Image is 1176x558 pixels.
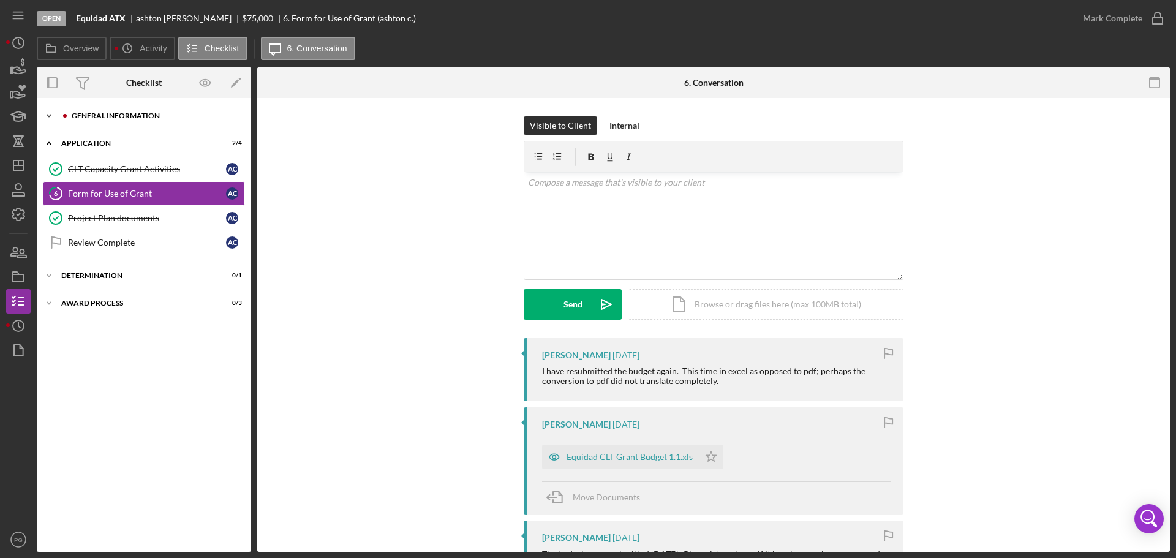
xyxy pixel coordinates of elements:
[220,140,242,147] div: 2 / 4
[68,189,226,198] div: Form for Use of Grant
[612,533,639,543] time: 2025-08-04 20:26
[609,116,639,135] div: Internal
[43,157,245,181] a: CLT Capacity Grant Activitiesac
[226,187,238,200] div: a c
[54,189,58,197] tspan: 6
[287,43,347,53] label: 6. Conversation
[1083,6,1142,31] div: Mark Complete
[205,43,239,53] label: Checklist
[14,537,23,543] text: PG
[226,236,238,249] div: a c
[6,527,31,552] button: PG
[242,13,273,23] span: $75,000
[61,272,211,279] div: Determination
[226,163,238,175] div: a c
[567,452,693,462] div: Equidad CLT Grant Budget 1.1.xls
[542,482,652,513] button: Move Documents
[72,112,236,119] div: General Information
[1134,504,1164,533] div: Open Intercom Messenger
[68,164,226,174] div: CLT Capacity Grant Activities
[110,37,175,60] button: Activity
[61,140,211,147] div: Application
[530,116,591,135] div: Visible to Client
[68,238,226,247] div: Review Complete
[612,420,639,429] time: 2025-08-11 12:26
[573,492,640,502] span: Move Documents
[37,37,107,60] button: Overview
[220,272,242,279] div: 0 / 1
[283,13,416,23] div: 6. Form for Use of Grant (ashton c.)
[178,37,247,60] button: Checklist
[684,78,744,88] div: 6. Conversation
[68,213,226,223] div: Project Plan documents
[603,116,646,135] button: Internal
[1071,6,1170,31] button: Mark Complete
[43,206,245,230] a: Project Plan documentsac
[261,37,355,60] button: 6. Conversation
[542,350,611,360] div: [PERSON_NAME]
[63,43,99,53] label: Overview
[524,289,622,320] button: Send
[126,78,162,88] div: Checklist
[136,13,242,23] div: ashton [PERSON_NAME]
[542,445,723,469] button: Equidad CLT Grant Budget 1.1.xls
[37,11,66,26] div: Open
[563,289,582,320] div: Send
[542,366,891,386] div: I have resubmitted the budget again. This time in excel as opposed to pdf; perhaps the conversion...
[524,116,597,135] button: Visible to Client
[43,181,245,206] a: 6Form for Use of Grantac
[612,350,639,360] time: 2025-08-11 12:27
[76,13,126,23] b: Equidad ATX
[43,230,245,255] a: Review Completeac
[220,300,242,307] div: 0 / 3
[542,420,611,429] div: [PERSON_NAME]
[226,212,238,224] div: a c
[542,533,611,543] div: [PERSON_NAME]
[61,300,211,307] div: Award Process
[140,43,167,53] label: Activity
